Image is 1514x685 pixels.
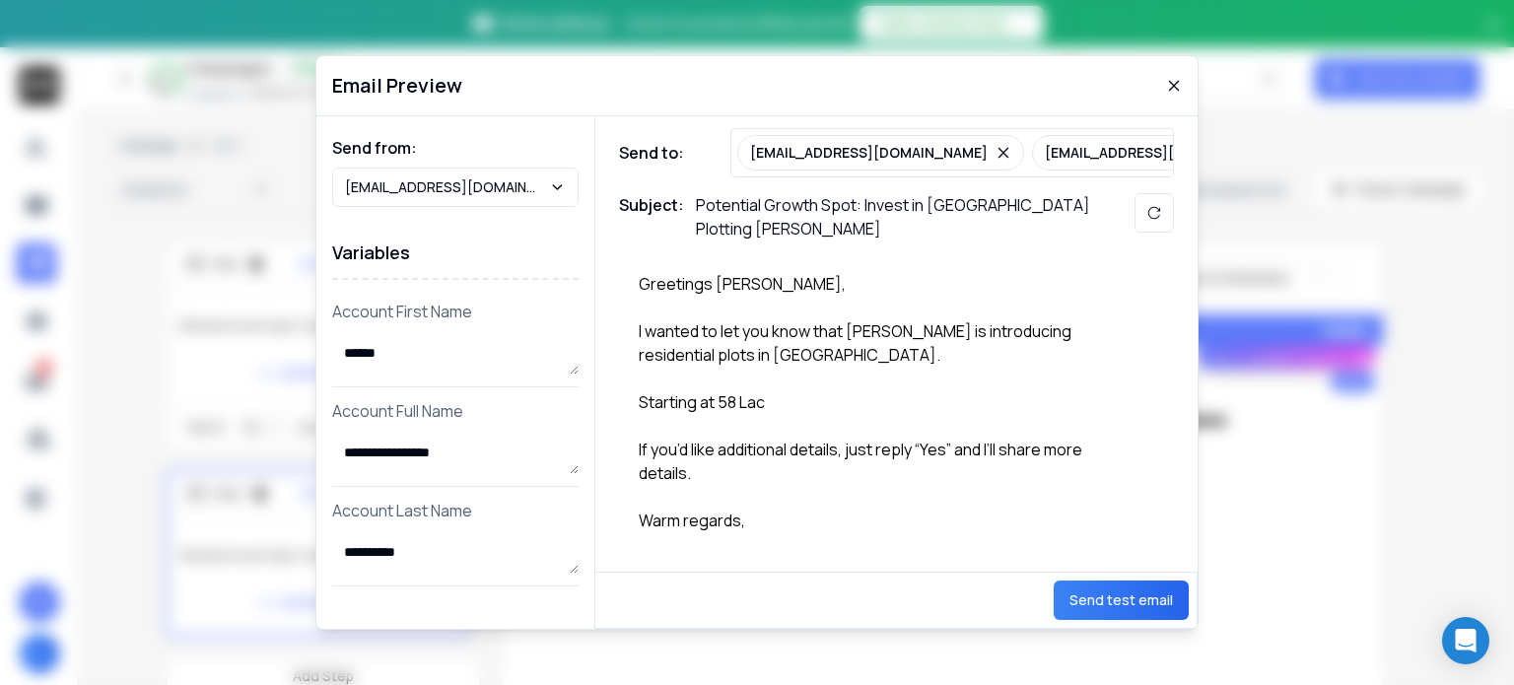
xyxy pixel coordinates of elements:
p: [EMAIL_ADDRESS][DOMAIN_NAME] [1045,143,1282,163]
h1: Subject: [619,193,684,240]
h1: Send to: [619,141,698,165]
p: Account Last Name [332,499,579,522]
p: Account Full Name [332,399,579,423]
h1: Variables [332,227,579,280]
p: Potential Growth Spot: Invest in [GEOGRAPHIC_DATA] Plotting [PERSON_NAME] [696,193,1090,240]
p: [EMAIL_ADDRESS][DOMAIN_NAME] [750,143,988,163]
button: Send test email [1054,581,1189,620]
div: Open Intercom Messenger [1442,617,1489,664]
p: Account First Name [332,300,579,323]
div: Greetings [PERSON_NAME], I wanted to let you know that [PERSON_NAME] is introducing residential p... [619,252,1112,536]
p: [EMAIL_ADDRESS][DOMAIN_NAME] [345,177,549,197]
h1: Send from: [332,136,579,160]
